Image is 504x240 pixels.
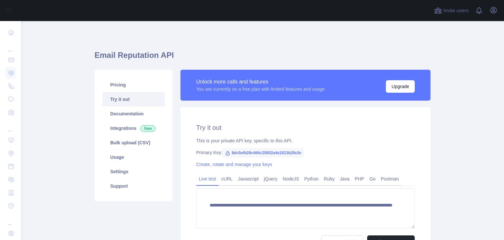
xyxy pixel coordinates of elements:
a: Support [102,179,165,193]
a: Postman [378,174,402,184]
div: ... [5,39,16,53]
a: Javascript [235,174,261,184]
a: Integrations New [102,121,165,135]
a: Settings [102,164,165,179]
a: Try it out [102,92,165,107]
a: Pricing [102,78,165,92]
span: Invite users [443,7,469,14]
a: Create, rotate and manage your keys [196,162,272,167]
a: Python [302,174,321,184]
h1: Email Reputation API [94,50,430,66]
button: Upgrade [386,80,415,93]
h2: Try it out [196,123,415,132]
a: Bulk upload (CSV) [102,135,165,150]
a: Go [367,174,378,184]
div: Unlock more calls and features [196,78,325,86]
a: jQuery [261,174,280,184]
a: NodeJS [280,174,302,184]
span: 8dc5efb29c464c25802a4e1813b29c0c [222,148,304,158]
div: ... [5,120,16,133]
div: ... [5,213,16,226]
a: Live test [196,174,219,184]
div: You are currently on a free plan with limited features and usage [196,86,325,92]
div: This is your private API key, specific to this API. [196,137,415,144]
a: Usage [102,150,165,164]
a: cURL [219,174,235,184]
a: Ruby [321,174,337,184]
span: New [140,125,156,132]
a: Java [337,174,352,184]
div: Primary Key: [196,149,415,156]
a: PHP [352,174,367,184]
a: Documentation [102,107,165,121]
button: Invite users [433,5,470,16]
